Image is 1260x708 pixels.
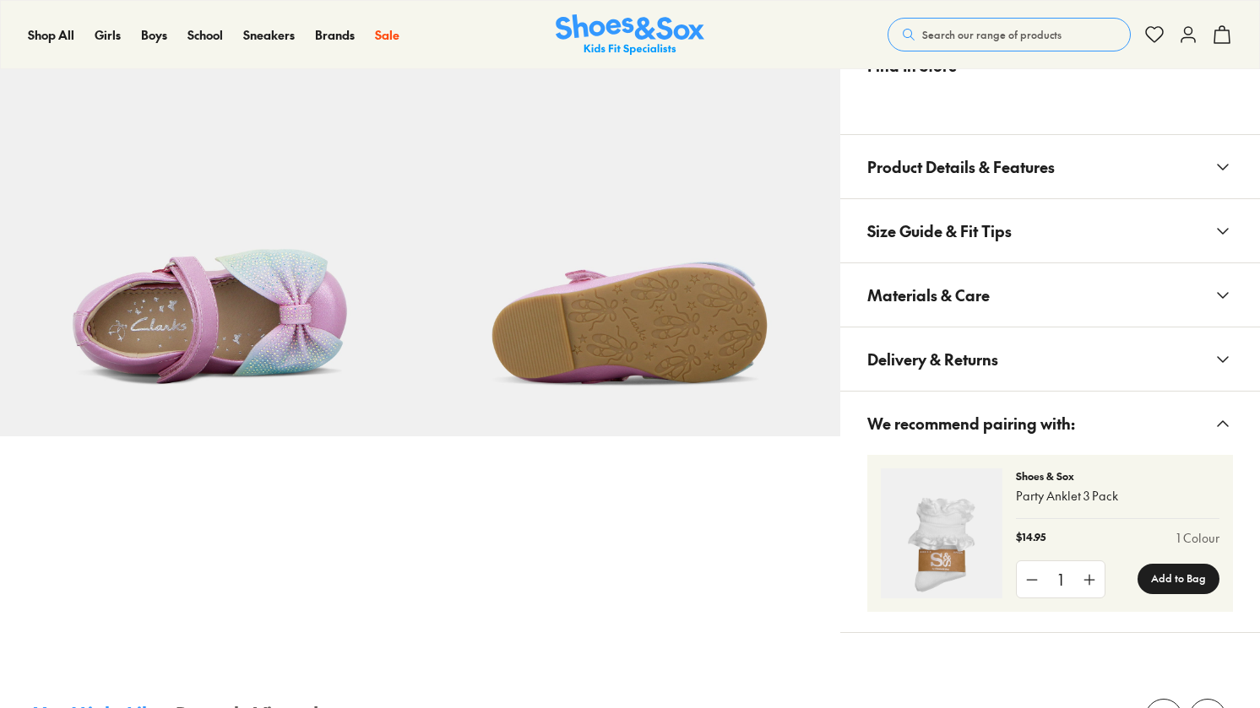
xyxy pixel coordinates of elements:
button: Delivery & Returns [840,327,1260,391]
a: Boys [141,26,167,44]
p: Party Anklet 3 Pack [1016,487,1219,505]
button: Materials & Care [840,263,1260,327]
a: Sneakers [243,26,295,44]
span: Shop All [28,26,74,43]
iframe: Gorgias live chat messenger [17,595,84,657]
span: Product Details & Features [867,142,1055,192]
span: Size Guide & Fit Tips [867,206,1012,256]
button: Add to Bag [1138,564,1219,594]
span: We recommend pairing with: [867,398,1075,448]
a: Shoes & Sox [556,14,704,56]
a: School [187,26,223,44]
img: SNS_Logo_Responsive.svg [556,14,704,56]
img: 9-531011_1 [420,17,839,436]
a: 1 Colour [1176,529,1219,547]
button: Search our range of products [888,18,1131,51]
iframe: Find in Store [867,97,1233,114]
a: Sale [375,26,399,44]
span: School [187,26,223,43]
img: 4-520473_1 [881,468,1002,598]
button: Product Details & Features [840,135,1260,198]
span: Sale [375,26,399,43]
a: Brands [315,26,355,44]
a: Shop All [28,26,74,44]
button: Size Guide & Fit Tips [840,199,1260,262]
button: We recommend pairing with: [840,392,1260,455]
a: Girls [95,26,121,44]
span: Search our range of products [922,27,1062,42]
span: Materials & Care [867,270,990,320]
p: Shoes & Sox [1016,468,1219,484]
span: Boys [141,26,167,43]
span: Sneakers [243,26,295,43]
span: Girls [95,26,121,43]
span: Brands [315,26,355,43]
div: 1 [1047,561,1074,597]
span: Delivery & Returns [867,334,998,384]
p: $14.95 [1016,529,1045,547]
